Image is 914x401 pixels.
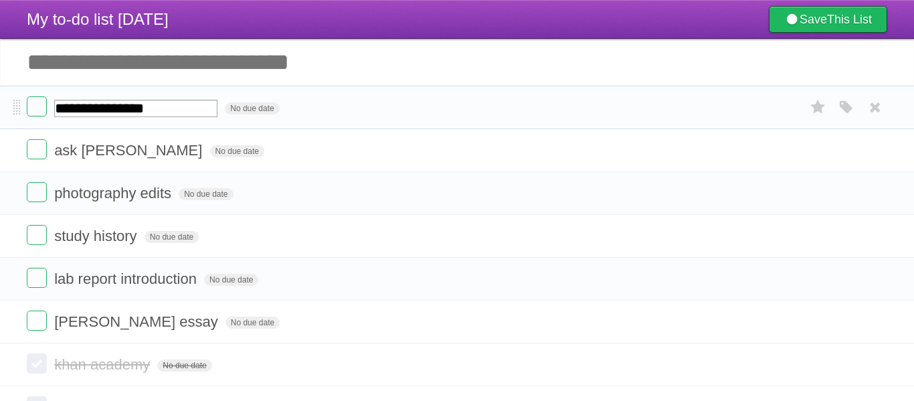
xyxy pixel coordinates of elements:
[54,185,175,202] span: photography edits
[806,96,831,118] label: Star task
[204,274,258,286] span: No due date
[27,10,169,28] span: My to-do list [DATE]
[27,225,47,245] label: Done
[225,102,279,114] span: No due date
[54,142,205,159] span: ask [PERSON_NAME]
[54,270,200,287] span: lab report introduction
[27,268,47,288] label: Done
[145,231,199,243] span: No due date
[54,228,141,244] span: study history
[179,188,233,200] span: No due date
[27,182,47,202] label: Done
[27,96,47,116] label: Done
[827,13,872,26] b: This List
[769,6,887,33] a: SaveThis List
[157,359,211,372] span: No due date
[54,313,221,330] span: [PERSON_NAME] essay
[27,311,47,331] label: Done
[27,139,47,159] label: Done
[27,353,47,374] label: Done
[54,356,153,373] span: khan academy
[225,317,280,329] span: No due date
[210,145,264,157] span: No due date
